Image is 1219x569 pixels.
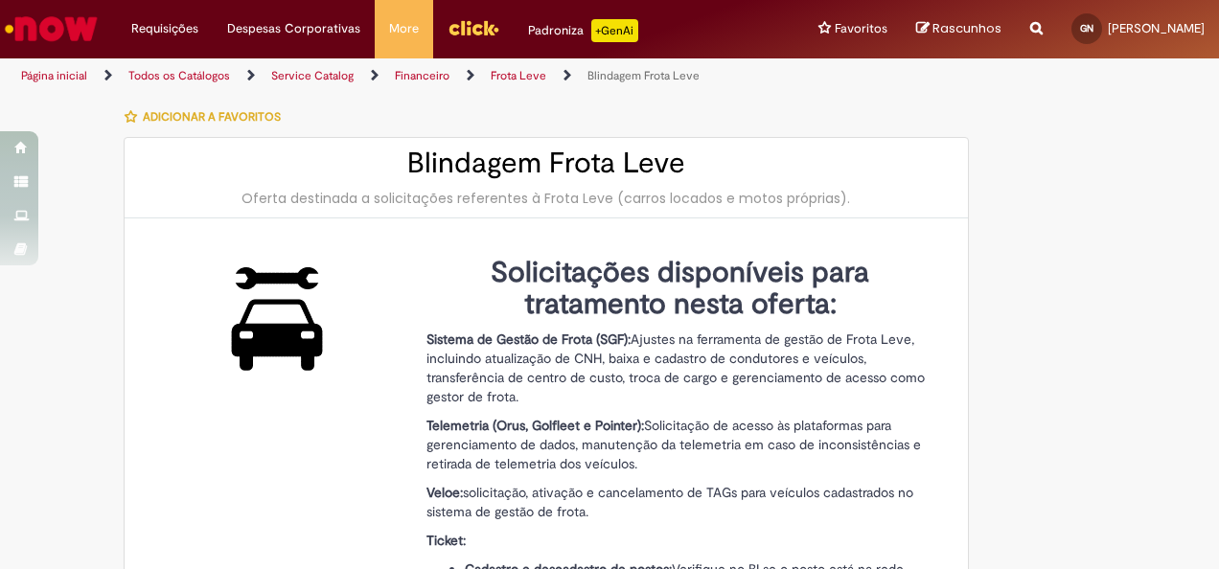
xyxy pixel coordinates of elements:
[1080,22,1093,34] span: GN
[143,109,281,125] span: Adicionar a Favoritos
[426,416,934,473] p: Solicitação de acesso às plataformas para gerenciamento de dados, manutenção da telemetria em cas...
[426,484,463,501] strong: Veloe:
[21,68,87,83] a: Página inicial
[14,58,798,94] ul: Trilhas de página
[835,19,887,38] span: Favoritos
[227,19,360,38] span: Despesas Corporativas
[271,68,354,83] a: Service Catalog
[426,417,644,434] strong: Telemetria (Orus, Golfleet e Pointer):
[916,20,1001,38] a: Rascunhos
[932,19,1001,37] span: Rascunhos
[213,257,342,380] img: Blindagem Frota Leve
[144,189,949,208] div: Oferta destinada a solicitações referentes à Frota Leve (carros locados e motos próprias).
[587,68,700,83] a: Blindagem Frota Leve
[1108,20,1205,36] span: [PERSON_NAME]
[124,97,291,137] button: Adicionar a Favoritos
[491,68,546,83] a: Frota Leve
[426,330,631,348] strong: Sistema de Gestão de Frota (SGF):
[591,19,638,42] p: +GenAi
[389,19,419,38] span: More
[426,330,934,406] p: Ajustes na ferramenta de gestão de Frota Leve, incluindo atualização de CNH, baixa e cadastro de ...
[131,19,198,38] span: Requisições
[528,19,638,42] div: Padroniza
[2,10,101,48] img: ServiceNow
[491,254,869,323] strong: Solicitações disponíveis para tratamento nesta oferta:
[128,68,230,83] a: Todos os Catálogos
[395,68,449,83] a: Financeiro
[448,13,499,42] img: click_logo_yellow_360x200.png
[426,483,934,521] p: solicitação, ativação e cancelamento de TAGs para veículos cadastrados no sistema de gestão de fr...
[144,148,949,179] h2: Blindagem Frota Leve
[426,532,466,549] strong: Ticket:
